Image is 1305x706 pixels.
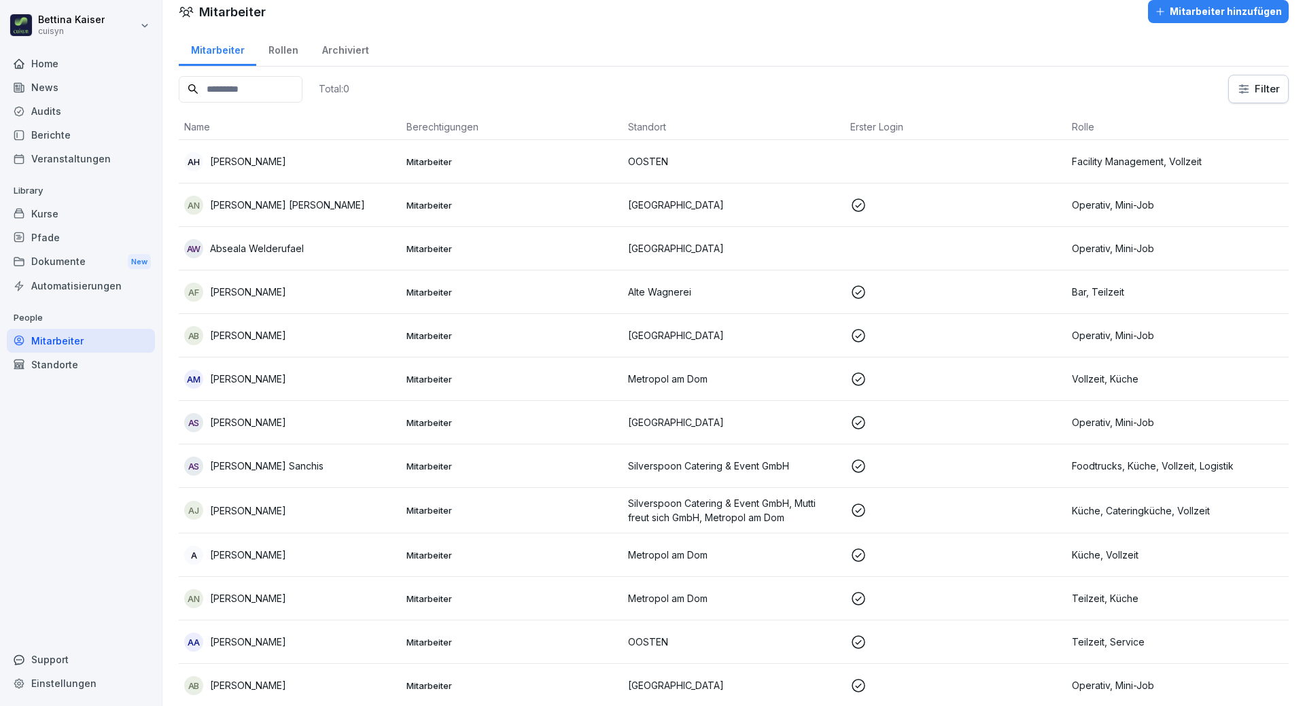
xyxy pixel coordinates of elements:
[628,635,839,649] p: OOSTEN
[7,226,155,249] a: Pfade
[628,496,839,525] p: Silverspoon Catering & Event GmbH, Mutti freut sich GmbH, Metropol am Dom
[210,154,286,169] p: [PERSON_NAME]
[406,156,618,168] p: Mitarbeiter
[210,678,286,692] p: [PERSON_NAME]
[184,501,203,520] div: AJ
[628,241,839,255] p: [GEOGRAPHIC_DATA]
[184,370,203,389] div: AM
[628,678,839,692] p: [GEOGRAPHIC_DATA]
[845,114,1067,140] th: Erster Login
[628,154,839,169] p: OOSTEN
[7,648,155,671] div: Support
[623,114,845,140] th: Standort
[1072,591,1283,605] p: Teilzeit, Küche
[1066,114,1289,140] th: Rolle
[1072,328,1283,342] p: Operativ, Mini-Job
[628,285,839,299] p: Alte Wagnerei
[1072,635,1283,649] p: Teilzeit, Service
[1072,504,1283,518] p: Küche, Cateringküche, Vollzeit
[1072,154,1283,169] p: Facility Management, Vollzeit
[179,31,256,66] a: Mitarbeiter
[7,307,155,329] p: People
[1072,198,1283,212] p: Operativ, Mini-Job
[7,202,155,226] a: Kurse
[210,415,286,429] p: [PERSON_NAME]
[7,249,155,275] div: Dokumente
[7,99,155,123] a: Audits
[7,123,155,147] a: Berichte
[210,459,324,473] p: [PERSON_NAME] Sanchis
[184,546,203,565] div: A
[1072,241,1283,255] p: Operativ, Mini-Job
[128,254,151,270] div: New
[256,31,310,66] a: Rollen
[1072,678,1283,692] p: Operativ, Mini-Job
[38,14,105,26] p: Bettina Kaiser
[406,373,618,385] p: Mitarbeiter
[210,504,286,518] p: [PERSON_NAME]
[184,239,203,258] div: AW
[406,199,618,211] p: Mitarbeiter
[1229,75,1288,103] button: Filter
[628,548,839,562] p: Metropol am Dom
[184,413,203,432] div: AS
[179,114,401,140] th: Name
[7,249,155,275] a: DokumenteNew
[210,372,286,386] p: [PERSON_NAME]
[210,591,286,605] p: [PERSON_NAME]
[406,504,618,516] p: Mitarbeiter
[628,415,839,429] p: [GEOGRAPHIC_DATA]
[199,3,266,21] h1: Mitarbeiter
[7,147,155,171] div: Veranstaltungen
[184,676,203,695] div: AB
[184,283,203,302] div: AF
[628,372,839,386] p: Metropol am Dom
[210,328,286,342] p: [PERSON_NAME]
[7,274,155,298] div: Automatisierungen
[7,52,155,75] a: Home
[1072,548,1283,562] p: Küche, Vollzeit
[628,591,839,605] p: Metropol am Dom
[184,152,203,171] div: AH
[406,679,618,692] p: Mitarbeiter
[406,330,618,342] p: Mitarbeiter
[7,671,155,695] a: Einstellungen
[210,635,286,649] p: [PERSON_NAME]
[319,82,349,95] p: Total: 0
[628,328,839,342] p: [GEOGRAPHIC_DATA]
[7,75,155,99] a: News
[210,241,304,255] p: Abseala Welderufael
[7,329,155,353] a: Mitarbeiter
[1072,285,1283,299] p: Bar, Teilzeit
[210,198,365,212] p: [PERSON_NAME] [PERSON_NAME]
[1072,415,1283,429] p: Operativ, Mini-Job
[184,457,203,476] div: AS
[406,549,618,561] p: Mitarbeiter
[1155,4,1282,19] div: Mitarbeiter hinzufügen
[184,196,203,215] div: AN
[1072,459,1283,473] p: Foodtrucks, Küche, Vollzeit, Logistik
[184,633,203,652] div: AA
[38,27,105,36] p: cuisyn
[310,31,381,66] a: Archiviert
[406,593,618,605] p: Mitarbeiter
[210,548,286,562] p: [PERSON_NAME]
[184,326,203,345] div: AB
[406,636,618,648] p: Mitarbeiter
[406,243,618,255] p: Mitarbeiter
[1237,82,1280,96] div: Filter
[1072,372,1283,386] p: Vollzeit, Küche
[406,417,618,429] p: Mitarbeiter
[7,353,155,376] a: Standorte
